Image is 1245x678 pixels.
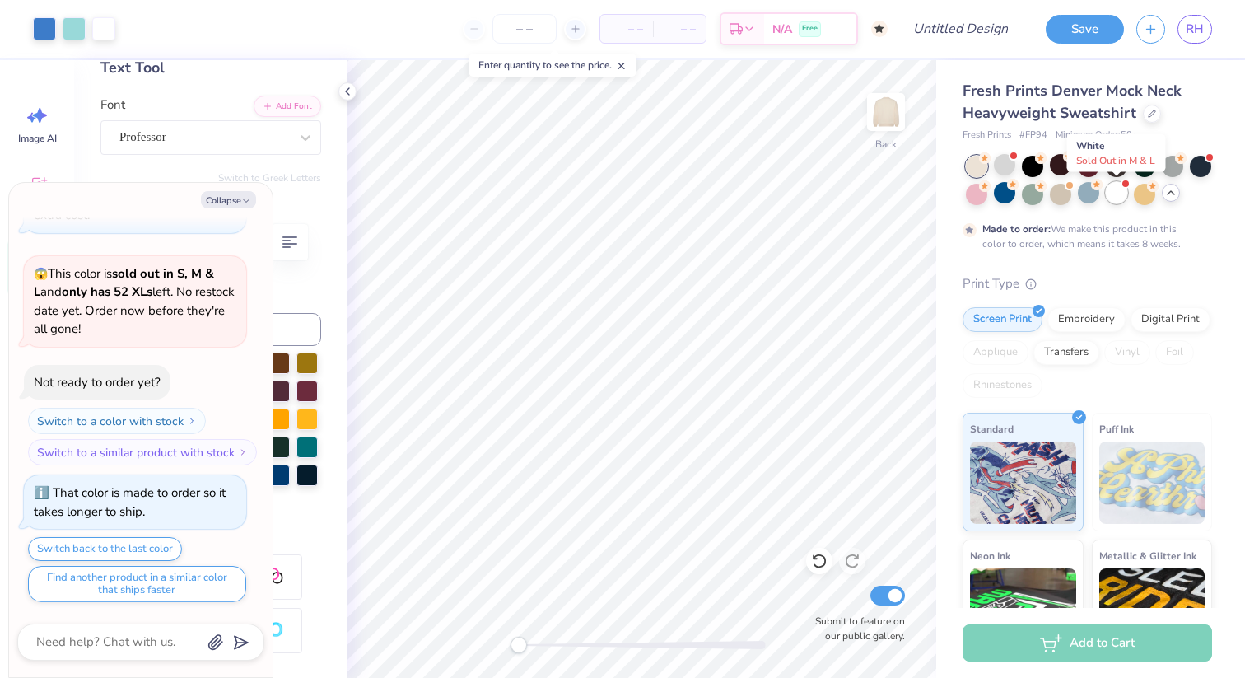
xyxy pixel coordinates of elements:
[963,373,1042,398] div: Rhinestones
[982,222,1051,236] strong: Made to order:
[663,21,696,38] span: – –
[34,265,235,338] span: This color is and left. No restock date yet. Order now before they're all gone!
[62,283,152,300] strong: only has 52 XLs
[963,129,1011,143] span: Fresh Prints
[1177,15,1212,44] a: RH
[201,191,256,208] button: Collapse
[772,21,792,38] span: N/A
[963,340,1028,365] div: Applique
[218,171,321,185] button: Switch to Greek Letters
[963,307,1042,332] div: Screen Print
[1033,340,1099,365] div: Transfers
[1186,20,1204,39] span: RH
[1076,154,1155,167] span: Sold Out in M & L
[511,637,527,653] div: Accessibility label
[1056,129,1138,143] span: Minimum Order: 50 +
[1155,340,1194,365] div: Foil
[1099,442,1205,524] img: Puff Ink
[1099,420,1134,437] span: Puff Ink
[1099,568,1205,651] img: Metallic & Glitter Ink
[970,442,1076,524] img: Standard
[18,132,57,145] span: Image AI
[1104,340,1150,365] div: Vinyl
[1047,307,1126,332] div: Embroidery
[982,222,1185,251] div: We make this product in this color to order, which means it takes 8 weeks.
[970,568,1076,651] img: Neon Ink
[1099,547,1196,564] span: Metallic & Glitter Ink
[34,266,48,282] span: 😱
[492,14,557,44] input: – –
[238,447,248,457] img: Switch to a similar product with stock
[28,537,182,561] button: Switch back to the last color
[1046,15,1124,44] button: Save
[1131,307,1210,332] div: Digital Print
[1019,129,1047,143] span: # FP94
[469,54,636,77] div: Enter quantity to see the price.
[1067,134,1166,172] div: White
[100,57,321,79] div: Text Tool
[28,566,246,602] button: Find another product in a similar color that ships faster
[806,614,905,643] label: Submit to feature on our public gallery.
[870,96,902,129] img: Back
[100,96,125,115] label: Font
[970,420,1014,437] span: Standard
[34,374,161,390] div: Not ready to order yet?
[802,23,818,35] span: Free
[610,21,643,38] span: – –
[34,265,214,301] strong: sold out in S, M & L
[875,137,897,152] div: Back
[187,416,197,426] img: Switch to a color with stock
[963,274,1212,293] div: Print Type
[970,547,1010,564] span: Neon Ink
[28,408,206,434] button: Switch to a color with stock
[34,484,226,520] div: That color is made to order so it takes longer to ship.
[28,439,257,465] button: Switch to a similar product with stock
[963,81,1182,123] span: Fresh Prints Denver Mock Neck Heavyweight Sweatshirt
[900,12,1021,45] input: Untitled Design
[254,96,321,117] button: Add Font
